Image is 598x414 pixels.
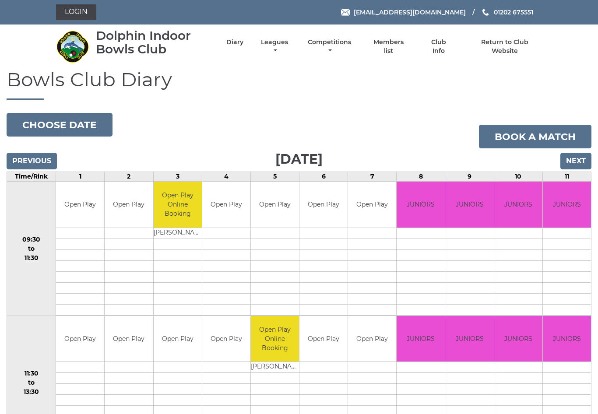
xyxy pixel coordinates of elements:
td: Open Play [348,316,396,362]
input: Next [560,153,591,169]
td: 5 [250,172,299,182]
td: Time/Rink [7,172,56,182]
td: Open Play [202,316,250,362]
td: 10 [494,172,542,182]
button: Choose date [7,113,113,137]
td: JUNIORS [494,182,542,228]
img: Dolphin Indoor Bowls Club [56,30,89,63]
td: 7 [348,172,397,182]
img: Email [341,9,350,16]
td: 6 [299,172,348,182]
td: 9 [445,172,494,182]
td: 09:30 to 11:30 [7,182,56,316]
td: Open Play [154,316,202,362]
a: Email [EMAIL_ADDRESS][DOMAIN_NAME] [341,7,466,17]
td: JUNIORS [397,182,445,228]
td: Open Play [299,316,348,362]
td: JUNIORS [494,316,542,362]
td: Open Play [56,182,104,228]
td: JUNIORS [543,316,591,362]
td: Open Play [348,182,396,228]
a: Club Info [424,38,453,55]
td: 2 [105,172,153,182]
td: Open Play [56,316,104,362]
td: Open Play [299,182,348,228]
td: Open Play [202,182,250,228]
td: 4 [202,172,250,182]
td: [PERSON_NAME] [154,228,202,239]
td: 8 [397,172,445,182]
a: Book a match [479,125,591,148]
input: Previous [7,153,57,169]
td: Open Play [105,182,153,228]
td: Open Play Online Booking [251,316,299,362]
a: Leagues [259,38,290,55]
span: 01202 675551 [494,8,533,16]
td: Open Play [251,182,299,228]
div: Dolphin Indoor Bowls Club [96,29,211,56]
a: Diary [226,38,243,46]
td: JUNIORS [543,182,591,228]
td: 11 [542,172,591,182]
a: Competitions [306,38,353,55]
td: [PERSON_NAME] [251,362,299,373]
a: Return to Club Website [468,38,542,55]
a: Members list [369,38,409,55]
td: 3 [153,172,202,182]
a: Login [56,4,96,20]
h1: Bowls Club Diary [7,69,591,100]
td: Open Play Online Booking [154,182,202,228]
img: Phone us [482,9,489,16]
td: JUNIORS [445,182,493,228]
td: 1 [56,172,105,182]
td: JUNIORS [445,316,493,362]
a: Phone us 01202 675551 [481,7,533,17]
span: [EMAIL_ADDRESS][DOMAIN_NAME] [354,8,466,16]
td: Open Play [105,316,153,362]
td: JUNIORS [397,316,445,362]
